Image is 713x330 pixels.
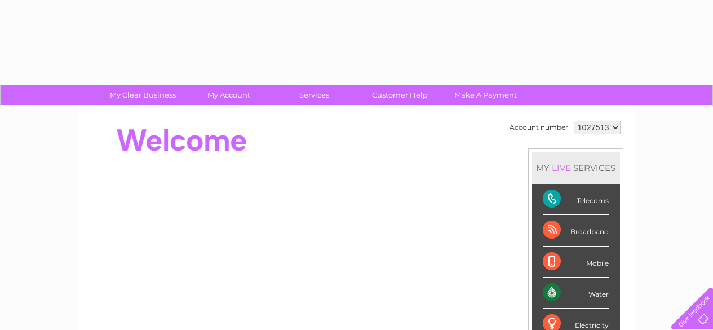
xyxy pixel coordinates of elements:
[543,278,609,309] div: Water
[532,152,620,184] div: MY SERVICES
[543,215,609,246] div: Broadband
[268,85,361,105] a: Services
[96,85,189,105] a: My Clear Business
[543,247,609,278] div: Mobile
[353,85,446,105] a: Customer Help
[543,184,609,215] div: Telecoms
[507,118,571,137] td: Account number
[439,85,532,105] a: Make A Payment
[550,162,573,173] div: LIVE
[182,85,275,105] a: My Account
